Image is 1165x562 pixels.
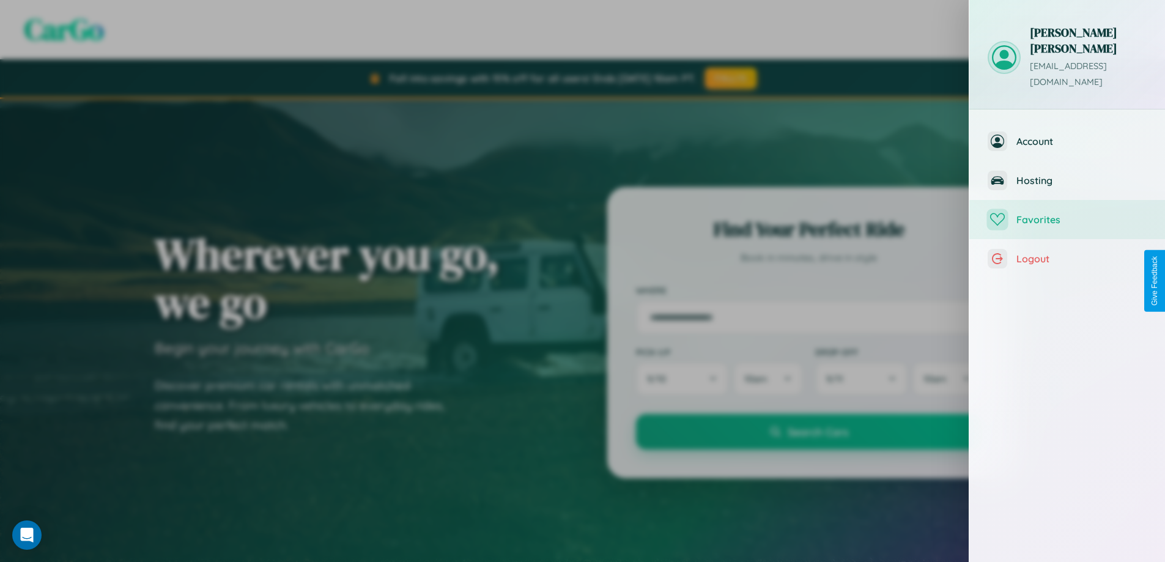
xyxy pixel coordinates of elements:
button: Logout [969,239,1165,278]
h3: [PERSON_NAME] [PERSON_NAME] [1030,24,1147,56]
span: Account [1016,135,1147,147]
div: Give Feedback [1150,256,1159,306]
button: Account [969,122,1165,161]
span: Favorites [1016,213,1147,226]
span: Logout [1016,253,1147,265]
p: [EMAIL_ADDRESS][DOMAIN_NAME] [1030,59,1147,91]
div: Open Intercom Messenger [12,520,42,550]
span: Hosting [1016,174,1147,187]
button: Favorites [969,200,1165,239]
button: Hosting [969,161,1165,200]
